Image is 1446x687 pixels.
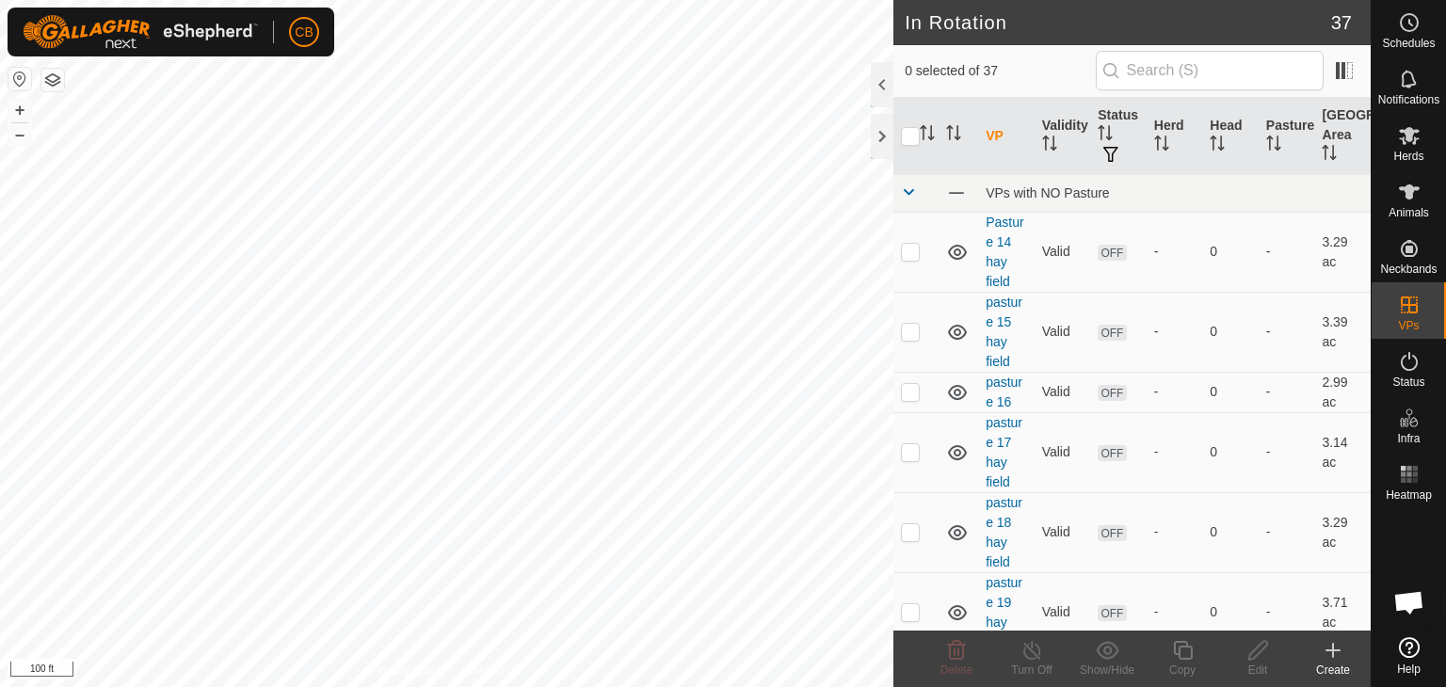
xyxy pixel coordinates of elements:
[1314,372,1371,412] td: 2.99 ac
[1372,630,1446,682] a: Help
[1259,412,1315,492] td: -
[994,662,1069,679] div: Turn Off
[1098,385,1126,401] span: OFF
[1098,605,1126,621] span: OFF
[1382,38,1435,49] span: Schedules
[1314,492,1371,572] td: 3.29 ac
[1202,292,1259,372] td: 0
[1259,372,1315,412] td: -
[1378,94,1439,105] span: Notifications
[8,68,31,90] button: Reset Map
[986,295,1022,369] a: pasture 15 hay field
[1259,212,1315,292] td: -
[1210,138,1225,153] p-sorticon: Activate to sort
[1295,662,1371,679] div: Create
[1314,572,1371,652] td: 3.71 ac
[1202,572,1259,652] td: 0
[1035,412,1091,492] td: Valid
[1202,492,1259,572] td: 0
[465,663,521,679] a: Contact Us
[1314,98,1371,175] th: [GEOGRAPHIC_DATA] Area
[1389,207,1429,218] span: Animals
[940,663,973,677] span: Delete
[1393,151,1423,162] span: Herds
[1202,212,1259,292] td: 0
[1154,322,1196,342] div: -
[1154,242,1196,262] div: -
[1098,445,1126,461] span: OFF
[905,61,1095,81] span: 0 selected of 37
[1147,98,1203,175] th: Herd
[1386,489,1432,501] span: Heatmap
[1380,264,1437,275] span: Neckbands
[920,128,935,143] p-sorticon: Activate to sort
[986,495,1022,569] a: pasture 18 hay field
[1154,382,1196,402] div: -
[1202,98,1259,175] th: Head
[1220,662,1295,679] div: Edit
[1035,372,1091,412] td: Valid
[1145,662,1220,679] div: Copy
[1202,412,1259,492] td: 0
[1069,662,1145,679] div: Show/Hide
[1098,325,1126,341] span: OFF
[1202,372,1259,412] td: 0
[1042,138,1057,153] p-sorticon: Activate to sort
[1259,492,1315,572] td: -
[1035,492,1091,572] td: Valid
[1035,292,1091,372] td: Valid
[1098,245,1126,261] span: OFF
[295,23,313,42] span: CB
[986,185,1363,200] div: VPs with NO Pasture
[8,123,31,146] button: –
[986,575,1022,649] a: pasture 19 hay field
[1096,51,1324,90] input: Search (S)
[986,375,1022,409] a: pasture 16
[1266,138,1281,153] p-sorticon: Activate to sort
[1381,574,1438,631] div: Open chat
[1259,292,1315,372] td: -
[1154,442,1196,462] div: -
[8,99,31,121] button: +
[986,215,1023,289] a: Pasture 14 hay field
[1398,320,1419,331] span: VPs
[1397,663,1421,675] span: Help
[1314,412,1371,492] td: 3.14 ac
[1259,572,1315,652] td: -
[1154,522,1196,542] div: -
[1035,212,1091,292] td: Valid
[978,98,1035,175] th: VP
[1314,292,1371,372] td: 3.39 ac
[1322,148,1337,163] p-sorticon: Activate to sort
[1392,376,1424,388] span: Status
[41,69,64,91] button: Map Layers
[1098,128,1113,143] p-sorticon: Activate to sort
[1098,525,1126,541] span: OFF
[1331,8,1352,37] span: 37
[1154,138,1169,153] p-sorticon: Activate to sort
[905,11,1331,34] h2: In Rotation
[1314,212,1371,292] td: 3.29 ac
[1090,98,1147,175] th: Status
[1397,433,1420,444] span: Infra
[1035,98,1091,175] th: Validity
[986,415,1022,489] a: pasture 17 hay field
[1035,572,1091,652] td: Valid
[1154,602,1196,622] div: -
[946,128,961,143] p-sorticon: Activate to sort
[23,15,258,49] img: Gallagher Logo
[1259,98,1315,175] th: Pasture
[373,663,443,679] a: Privacy Policy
